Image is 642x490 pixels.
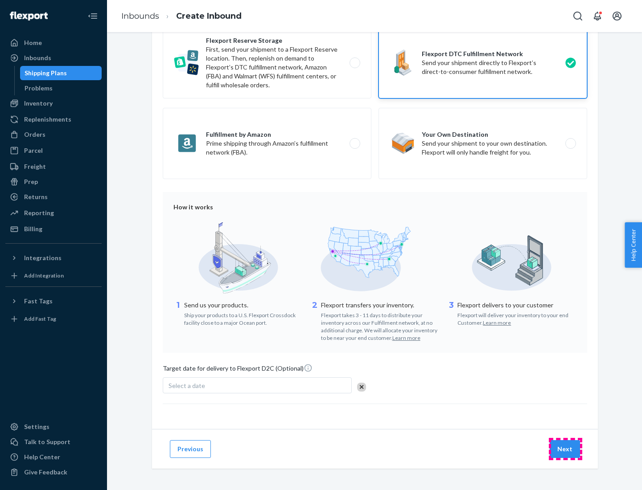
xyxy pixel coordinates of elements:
[24,53,51,62] div: Inbounds
[24,253,62,262] div: Integrations
[321,310,440,342] div: Flexport takes 3 - 11 days to distribute your inventory across our Fulfillment network, at no add...
[170,440,211,458] button: Previous
[24,38,42,47] div: Home
[5,143,102,158] a: Parcel
[20,81,102,95] a: Problems
[5,175,102,189] a: Prep
[24,146,43,155] div: Parcel
[10,12,48,20] img: Flexport logo
[84,7,102,25] button: Close Navigation
[24,453,60,461] div: Help Center
[24,208,54,217] div: Reporting
[5,450,102,464] a: Help Center
[184,310,303,327] div: Ship your products to a U.S. Flexport Crossdock facility close to a major Ocean port.
[5,96,102,110] a: Inventory
[392,334,420,342] button: Learn more
[24,315,56,323] div: Add Fast Tag
[5,190,102,204] a: Returns
[550,440,580,458] button: Next
[24,422,49,431] div: Settings
[5,294,102,308] button: Fast Tags
[457,310,576,327] div: Flexport will deliver your inventory to your end Customer.
[176,11,242,21] a: Create Inbound
[24,437,70,446] div: Talk to Support
[5,206,102,220] a: Reporting
[588,7,606,25] button: Open notifications
[5,435,102,449] a: Talk to Support
[24,130,45,139] div: Orders
[24,225,42,233] div: Billing
[184,301,303,310] p: Send us your products.
[321,301,440,310] p: Flexport transfers your inventory.
[569,7,587,25] button: Open Search Box
[625,222,642,268] button: Help Center
[24,297,53,306] div: Fast Tags
[457,301,576,310] p: Flexport delivers to your customer
[310,300,319,342] div: 2
[24,99,53,108] div: Inventory
[163,363,313,376] span: Target date for delivery to Flexport D2C (Optional)
[5,36,102,50] a: Home
[121,11,159,21] a: Inbounds
[25,69,67,78] div: Shipping Plans
[24,192,48,201] div: Returns
[5,465,102,479] button: Give Feedback
[25,84,53,93] div: Problems
[24,115,71,124] div: Replenishments
[447,300,456,327] div: 3
[608,7,626,25] button: Open account menu
[5,269,102,283] a: Add Integration
[5,112,102,127] a: Replenishments
[5,127,102,142] a: Orders
[483,319,511,327] button: Learn more
[5,312,102,326] a: Add Fast Tag
[24,468,67,477] div: Give Feedback
[24,162,46,171] div: Freight
[169,382,205,389] span: Select a date
[5,251,102,265] button: Integrations
[5,222,102,236] a: Billing
[173,203,576,212] div: How it works
[5,159,102,174] a: Freight
[173,300,182,327] div: 1
[114,3,249,29] ol: breadcrumbs
[20,66,102,80] a: Shipping Plans
[5,51,102,65] a: Inbounds
[24,177,38,186] div: Prep
[5,420,102,434] a: Settings
[24,272,64,279] div: Add Integration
